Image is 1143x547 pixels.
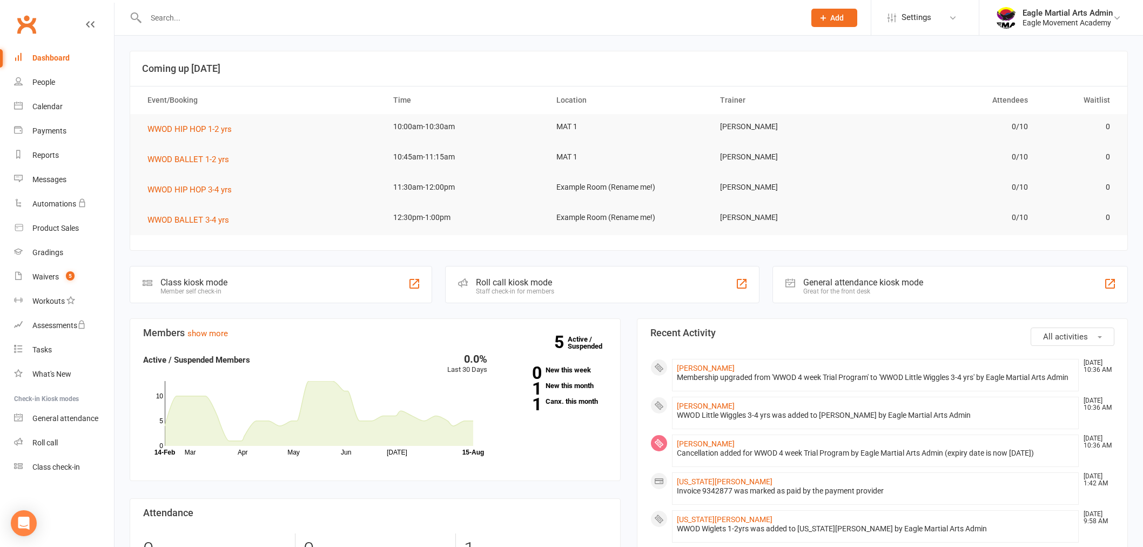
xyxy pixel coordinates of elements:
a: Calendar [14,95,114,119]
div: People [32,78,55,86]
div: Messages [32,175,66,184]
td: 11:30am-12:00pm [384,175,547,200]
div: Roll call kiosk mode [476,277,554,288]
button: All activities [1031,328,1114,346]
div: Last 30 Days [447,353,487,376]
td: 0/10 [874,114,1038,139]
a: [US_STATE][PERSON_NAME] [677,515,772,524]
a: Clubworx [13,11,40,38]
button: WWOD BALLET 3-4 yrs [147,214,237,226]
td: 0 [1038,114,1119,139]
td: 10:45am-11:15am [384,144,547,170]
div: Automations [32,199,76,208]
button: WWOD BALLET 1-2 yrs [147,153,237,166]
strong: 1 [503,381,541,397]
a: Waivers 5 [14,265,114,289]
h3: Recent Activity [650,328,1114,338]
span: Settings [902,5,931,30]
td: 0/10 [874,175,1038,200]
td: [PERSON_NAME] [710,114,874,139]
div: Workouts [32,297,65,305]
time: [DATE] 10:36 AM [1078,359,1114,373]
div: Product Sales [32,224,79,232]
a: Payments [14,119,114,143]
div: Dashboard [32,54,70,62]
div: Class kiosk mode [160,277,227,288]
span: All activities [1043,332,1088,342]
a: Messages [14,168,114,192]
a: Tasks [14,338,114,362]
a: People [14,70,114,95]
a: General attendance kiosk mode [14,406,114,431]
strong: 1 [503,396,541,412]
div: Invoice 9342877 was marked as paid by the payment provider [677,486,1074,496]
button: WWOD HIP HOP 1-2 yrs [147,123,239,136]
a: 5Active / Suspended [568,328,615,358]
a: Class kiosk mode [14,455,114,479]
span: Add [830,14,844,22]
div: Open Intercom Messenger [11,510,37,536]
a: [PERSON_NAME] [677,439,735,448]
a: Roll call [14,431,114,455]
h3: Attendance [143,508,607,518]
div: Member self check-in [160,288,227,295]
td: MAT 1 [547,144,710,170]
td: 12:30pm-1:00pm [384,205,547,230]
span: WWOD HIP HOP 3-4 yrs [147,185,232,195]
a: Dashboard [14,46,114,70]
div: Eagle Martial Arts Admin [1023,8,1113,18]
div: Gradings [32,248,63,257]
a: 1Canx. this month [503,398,607,405]
span: WWOD BALLET 1-2 yrs [147,155,229,164]
div: Assessments [32,321,86,330]
td: 0/10 [874,144,1038,170]
a: show more [187,329,228,338]
td: 10:00am-10:30am [384,114,547,139]
span: 5 [66,271,75,281]
a: [PERSON_NAME] [677,364,735,372]
div: Reports [32,151,59,159]
td: 0 [1038,144,1119,170]
strong: 5 [554,334,568,350]
div: What's New [32,370,71,378]
a: 0New this week [503,366,607,373]
td: [PERSON_NAME] [710,144,874,170]
h3: Members [143,328,607,338]
td: 0 [1038,205,1119,230]
button: Add [811,9,857,27]
td: MAT 1 [547,114,710,139]
a: Workouts [14,289,114,313]
td: 0 [1038,175,1119,200]
th: Location [547,86,710,114]
a: [PERSON_NAME] [677,402,735,410]
th: Time [384,86,547,114]
span: WWOD BALLET 3-4 yrs [147,215,229,225]
time: [DATE] 1:42 AM [1078,473,1114,487]
div: Staff check-in for members [476,288,554,295]
div: Tasks [32,345,52,354]
time: [DATE] 10:36 AM [1078,397,1114,411]
div: Waivers [32,272,59,281]
div: Calendar [32,102,63,111]
a: Reports [14,143,114,168]
time: [DATE] 10:36 AM [1078,435,1114,449]
h3: Coming up [DATE] [142,63,1115,74]
th: Trainer [710,86,874,114]
a: 1New this month [503,382,607,389]
th: Waitlist [1038,86,1119,114]
div: Payments [32,126,66,135]
a: What's New [14,362,114,386]
time: [DATE] 9:58 AM [1078,511,1114,525]
td: Example Room (Rename me!) [547,175,710,200]
div: Great for the front desk [803,288,923,295]
div: Cancellation added for WWOD 4 week Trial Program by Eagle Martial Arts Admin (expiry date is now ... [677,449,1074,458]
a: Gradings [14,241,114,265]
a: Automations [14,192,114,216]
th: Attendees [874,86,1038,114]
div: WWOD Little Wiggles 3-4 yrs was added to [PERSON_NAME] by Eagle Martial Arts Admin [677,411,1074,420]
strong: 0 [503,365,541,381]
img: thumb_image1738041739.png [996,7,1017,29]
td: [PERSON_NAME] [710,205,874,230]
th: Event/Booking [138,86,384,114]
div: Class check-in [32,463,80,471]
